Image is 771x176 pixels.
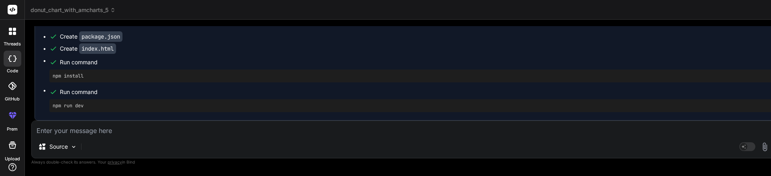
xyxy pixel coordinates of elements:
label: prem [7,126,18,133]
p: Source [49,143,68,151]
code: index.html [79,43,116,54]
div: Create [60,33,122,41]
img: Pick Models [70,143,77,150]
label: Upload [5,156,20,162]
label: code [7,68,18,74]
span: privacy [108,160,122,164]
label: threads [4,41,21,47]
label: GitHub [5,96,20,102]
img: attachment [760,142,769,151]
div: Create [60,45,116,53]
code: package.json [79,31,122,42]
span: donut_chart_with_amcharts_5 [31,6,116,14]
